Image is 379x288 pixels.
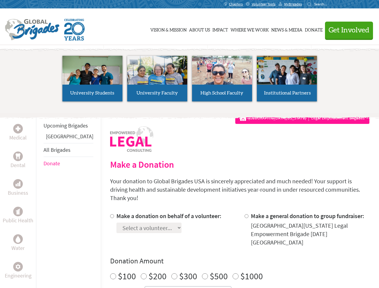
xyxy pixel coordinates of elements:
label: $1000 [240,270,263,282]
img: logo-human-rights.png [110,126,153,152]
span: Get Involved [329,27,369,34]
li: Donate [44,157,93,170]
a: Upcoming Brigades [44,122,88,129]
div: Medical [13,124,23,133]
span: High School Faculty [200,91,243,95]
a: University Students [62,56,122,101]
img: Public Health [16,208,20,214]
div: Water [13,234,23,244]
p: Medical [9,133,27,142]
h2: Make a Donation [110,159,369,170]
span: Volunteer Tools [252,2,275,7]
label: $300 [179,270,197,282]
a: [GEOGRAPHIC_DATA] [46,133,93,140]
a: BusinessBusiness [8,179,28,197]
a: Public HealthPublic Health [3,207,33,225]
div: [GEOGRAPHIC_DATA][US_STATE] Legal Empowerment Brigade [DATE] [GEOGRAPHIC_DATA] [251,221,369,247]
li: Upcoming Brigades [44,119,93,132]
a: Vision & Mission [150,14,187,44]
div: Dental [13,151,23,161]
img: Medical [16,126,20,131]
img: Water [16,235,20,242]
div: Engineering [13,262,23,271]
a: News & Media [271,14,302,44]
img: Dental [16,153,20,159]
span: MyBrigades [284,2,302,7]
p: Business [8,189,28,197]
img: Global Brigades Celebrating 20 Years [64,19,85,40]
img: menu_brigades_submenu_3.jpg [192,56,252,85]
label: $500 [210,270,228,282]
img: Global Brigades Logo [5,19,59,40]
label: Make a general donation to group fundraiser: [251,212,364,220]
a: Institutional Partners [257,56,317,101]
img: menu_brigades_submenu_4.jpg [257,56,317,96]
label: $200 [149,270,167,282]
a: Donate [305,14,323,44]
a: Where We Work [230,14,269,44]
a: Impact [212,14,228,44]
p: Your donation to Global Brigades USA is sincerely appreciated and much needed! Your support is dr... [110,177,369,202]
p: Engineering [5,271,32,280]
li: All Brigades [44,143,93,157]
button: Get Involved [325,22,373,39]
div: Public Health [13,207,23,216]
div: Business [13,179,23,189]
p: Dental [11,161,26,169]
span: University Students [70,91,114,95]
a: All Brigades [44,146,71,153]
p: Water [11,244,25,252]
img: menu_brigades_submenu_1.jpg [62,56,122,96]
a: University Faculty [127,56,187,101]
span: Institutional Partners [264,91,311,95]
a: WaterWater [11,234,25,252]
img: Engineering [16,264,20,269]
span: University Faculty [137,91,178,95]
label: $100 [118,270,136,282]
a: Donate [44,160,60,167]
input: Search... [314,2,331,6]
span: Chapters [229,2,243,7]
a: MedicalMedical [9,124,27,142]
label: Make a donation on behalf of a volunteer: [116,212,221,220]
img: menu_brigades_submenu_2.jpg [127,56,187,96]
a: DentalDental [11,151,26,169]
h4: Donation Amount [110,256,369,266]
a: High School Faculty [192,56,252,101]
img: Business [16,181,20,186]
p: Public Health [3,216,33,225]
a: About Us [189,14,210,44]
a: EngineeringEngineering [5,262,32,280]
li: Greece [44,132,93,143]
